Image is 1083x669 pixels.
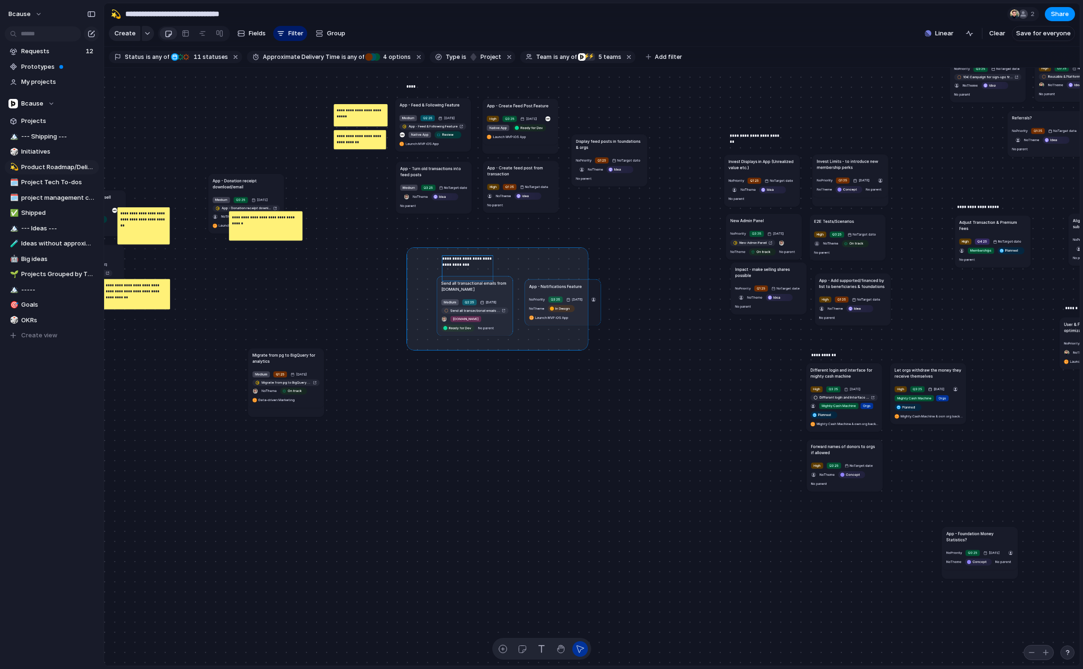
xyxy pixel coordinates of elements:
[5,175,99,189] a: 🗓️Project Tech To-dos
[403,185,415,190] span: Medium
[443,115,456,121] span: [DATE]
[398,114,418,122] button: Medium
[10,223,16,234] div: 🏔️
[921,26,957,41] button: Linear
[21,77,96,87] span: My projects
[998,239,1021,244] span: No Target date
[1053,128,1076,133] span: No Target date
[989,29,1005,38] span: Clear
[770,178,793,183] span: No Target date
[5,160,99,174] a: 💫Product Roadmap/Delivery Pipeline
[5,130,99,144] a: 🏔️--- Shipping ---
[817,178,832,182] span: No Priority
[840,239,870,247] button: On track
[1012,147,1028,151] span: No parent
[1038,90,1056,98] button: No parent
[21,254,96,264] span: Big ideas
[346,53,365,61] span: any of
[614,167,621,171] span: Idea
[10,177,16,188] div: 🗓️
[815,176,834,184] button: NoPriority
[1051,9,1069,19] span: Share
[5,221,99,236] a: 🏔️--- Ideas ---
[467,52,503,62] button: project
[5,237,99,251] a: 🧪Ideas without approximate delivery
[935,29,953,38] span: Linear
[521,125,543,130] span: Ready for Dev
[433,131,463,139] button: Review
[5,145,99,159] div: 🎲Initiatives
[8,208,18,218] button: ✅
[1053,64,1070,72] button: Q3 25
[191,53,228,61] span: statuses
[778,248,796,256] button: No parent
[21,269,96,279] span: Projects Grouped by Theme
[5,206,99,220] div: ✅Shipped
[866,187,882,191] span: No parent
[992,237,1022,245] button: NoTarget date
[525,184,548,189] span: No Target date
[8,178,18,187] button: 🗓️
[727,177,745,185] button: NoPriority
[111,8,121,20] div: 💫
[86,47,95,56] span: 12
[595,53,603,60] span: 5
[766,229,786,237] button: [DATE]
[21,147,96,156] span: Initiatives
[558,53,577,61] span: any of
[1034,128,1042,133] span: Q1 25
[21,285,96,294] span: -----
[420,183,437,191] button: Q3 25
[399,123,466,130] a: App - Feed & Following Feature
[847,230,877,238] button: NoTarget date
[525,115,538,122] span: [DATE]
[232,196,249,204] button: Q3 25
[505,116,514,121] span: Q3 25
[822,239,840,247] button: NoTheme
[250,196,270,204] button: [DATE]
[5,252,99,266] div: 🤖Big ideas
[398,139,440,147] button: Launch MVP iOS App
[954,73,1022,80] a: 10€ Campaign for sign-ups from LPs/Ads
[437,114,457,122] button: [DATE]
[5,97,99,111] button: Bcause
[519,114,539,122] button: [DATE]
[505,184,514,189] span: Q1 25
[1012,26,1075,41] button: Save for everyone
[5,267,99,281] a: 🌱Projects Grouped by Theme
[513,192,542,200] button: Idea
[4,7,47,22] button: bcause
[486,114,500,122] button: High
[146,53,151,61] span: is
[21,132,96,141] span: --- Shipping ---
[400,204,416,208] span: No parent
[21,178,96,187] span: Project Tech To-dos
[1047,127,1078,135] button: NoTarget date
[640,50,688,64] button: Add filter
[617,158,640,163] span: No Target date
[977,239,987,244] span: Q4 25
[5,75,99,89] a: My projects
[1024,138,1039,142] span: No Theme
[1023,136,1041,144] button: NoTheme
[967,246,995,254] button: Memberships
[423,185,433,190] span: Q3 25
[10,238,16,249] div: 🧪
[430,193,459,201] button: Idea
[512,123,547,131] button: Ready for Dev
[958,237,973,245] button: High
[588,167,603,171] span: No Theme
[487,203,503,207] span: No parent
[961,81,979,89] button: NoTheme
[748,229,765,237] button: Q3 25
[757,249,770,254] span: On track
[219,223,252,228] span: Launch MVP iOS App
[8,193,18,203] button: 🗓️
[21,208,96,218] span: Shipped
[10,269,16,280] div: 🌱
[739,186,757,194] button: NoTheme
[586,165,604,173] button: NoTheme
[575,174,593,182] button: No parent
[864,185,883,193] button: No parent
[170,52,230,62] button: 11 statuses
